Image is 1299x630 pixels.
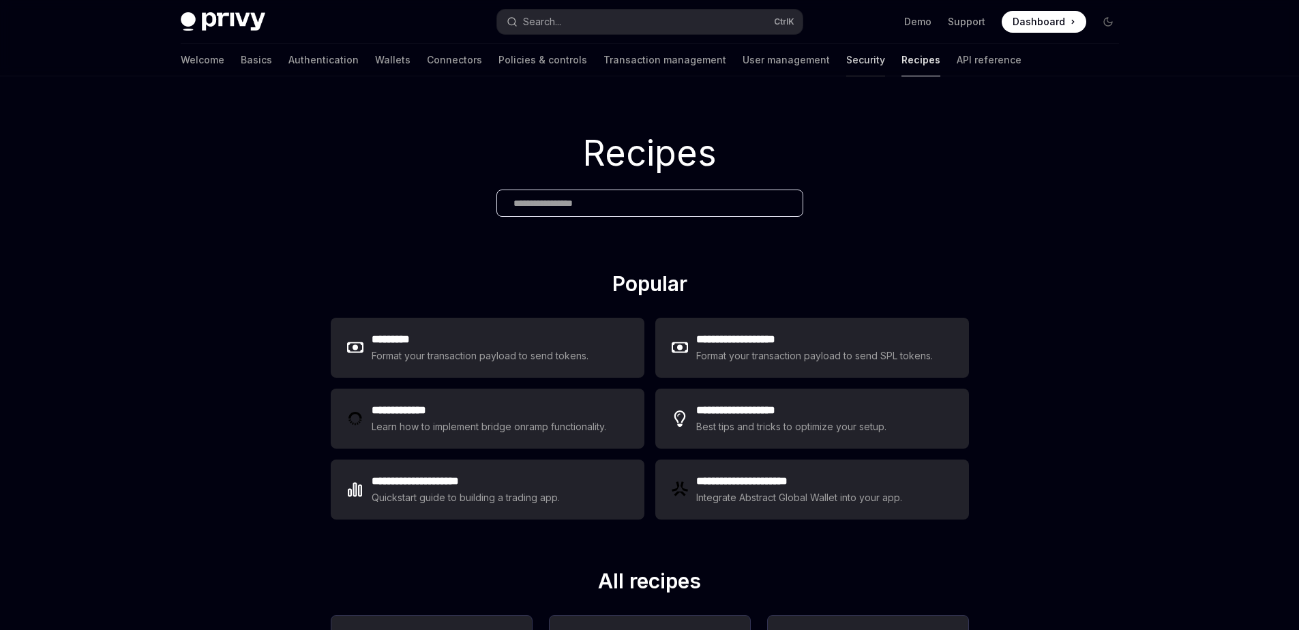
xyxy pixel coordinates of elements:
[241,44,272,76] a: Basics
[603,44,726,76] a: Transaction management
[427,44,482,76] a: Connectors
[181,44,224,76] a: Welcome
[372,348,589,364] div: Format your transaction payload to send tokens.
[743,44,830,76] a: User management
[288,44,359,76] a: Authentication
[1097,11,1119,33] button: Toggle dark mode
[331,318,644,378] a: **** ****Format your transaction payload to send tokens.
[372,419,610,435] div: Learn how to implement bridge onramp functionality.
[696,348,934,364] div: Format your transaction payload to send SPL tokens.
[331,569,969,599] h2: All recipes
[1013,15,1065,29] span: Dashboard
[948,15,985,29] a: Support
[1002,11,1086,33] a: Dashboard
[901,44,940,76] a: Recipes
[957,44,1021,76] a: API reference
[904,15,931,29] a: Demo
[523,14,561,30] div: Search...
[497,10,803,34] button: Search...CtrlK
[696,490,904,506] div: Integrate Abstract Global Wallet into your app.
[846,44,885,76] a: Security
[498,44,587,76] a: Policies & controls
[181,12,265,31] img: dark logo
[774,16,794,27] span: Ctrl K
[331,389,644,449] a: **** **** ***Learn how to implement bridge onramp functionality.
[331,271,969,301] h2: Popular
[375,44,410,76] a: Wallets
[696,419,889,435] div: Best tips and tricks to optimize your setup.
[372,490,561,506] div: Quickstart guide to building a trading app.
